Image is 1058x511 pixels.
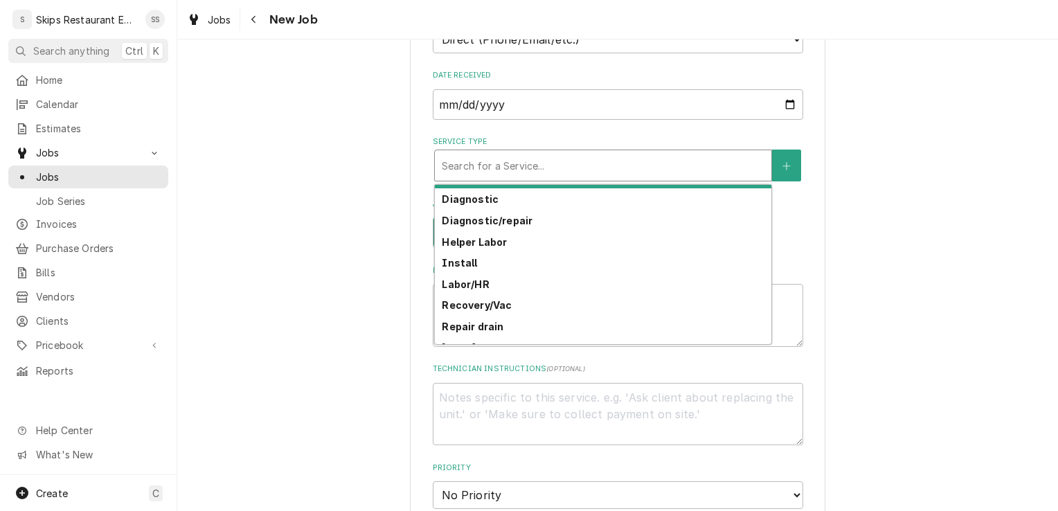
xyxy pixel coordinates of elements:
[36,314,161,328] span: Clients
[36,170,161,184] span: Jobs
[442,278,489,290] strong: Labor/HR
[8,443,168,466] a: Go to What's New
[36,194,161,208] span: Job Series
[36,487,68,499] span: Create
[125,44,143,58] span: Ctrl
[8,310,168,332] a: Clients
[36,73,161,87] span: Home
[8,69,168,91] a: Home
[8,261,168,284] a: Bills
[772,150,801,181] button: Create New Service
[442,321,503,332] strong: Repair drain
[433,265,803,347] div: Reason For Call
[36,265,161,280] span: Bills
[36,364,161,378] span: Reports
[36,121,161,136] span: Estimates
[36,447,160,462] span: What's New
[8,141,168,164] a: Go to Jobs
[433,70,803,81] label: Date Received
[36,423,160,438] span: Help Center
[36,241,161,256] span: Purchase Orders
[442,215,532,226] strong: Diagnostic/repair
[36,145,141,160] span: Jobs
[8,334,168,357] a: Go to Pricebook
[243,8,265,30] button: Navigate back
[145,10,165,29] div: Shan Skipper's Avatar
[433,70,803,119] div: Date Received
[153,44,159,58] span: K
[433,265,803,276] label: Reason For Call
[8,190,168,213] a: Job Series
[33,44,109,58] span: Search anything
[208,12,231,27] span: Jobs
[12,10,32,29] div: S
[8,213,168,235] a: Invoices
[181,8,237,31] a: Jobs
[442,193,499,205] strong: Diagnostic
[782,161,791,171] svg: Create New Service
[433,136,803,147] label: Service Type
[8,285,168,308] a: Vendors
[36,289,161,304] span: Vendors
[433,463,803,509] div: Priority
[433,136,803,181] div: Service Type
[433,364,803,375] label: Technician Instructions
[265,10,318,29] span: New Job
[442,342,517,354] strong: [DATE] Call out
[433,463,803,474] label: Priority
[8,39,168,63] button: Search anythingCtrlK
[145,10,165,29] div: SS
[546,365,585,373] span: ( optional )
[442,236,507,248] strong: Helper Labor
[36,338,141,352] span: Pricebook
[433,89,803,120] input: yyyy-mm-dd
[8,359,168,382] a: Reports
[433,199,803,248] div: Job Type
[442,257,477,269] strong: Install
[8,419,168,442] a: Go to Help Center
[8,93,168,116] a: Calendar
[36,97,161,111] span: Calendar
[433,364,803,445] div: Technician Instructions
[8,237,168,260] a: Purchase Orders
[433,199,803,210] label: Job Type
[8,165,168,188] a: Jobs
[36,217,161,231] span: Invoices
[152,486,159,501] span: C
[36,12,138,27] div: Skips Restaurant Equipment
[442,299,512,311] strong: Recovery/Vac
[8,117,168,140] a: Estimates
